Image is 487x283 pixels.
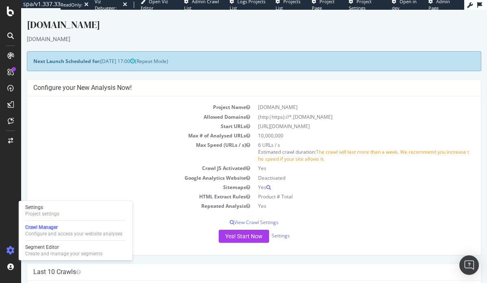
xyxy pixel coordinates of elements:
[61,2,83,8] div: ReadOnly:
[12,154,233,163] td: Crawl JS Activated
[459,255,479,275] div: Open Intercom Messenger
[22,223,129,238] a: Crawl ManagerConfigure and access your website analyses
[233,131,454,154] td: 6 URLs / s Estimated crawl duration:
[12,192,233,201] td: Repeated Analysis
[250,222,269,229] a: Settings
[233,163,454,173] td: Deactivated
[12,121,233,131] td: Max # of Analysed URLs
[12,74,454,82] h4: Configure your New Analysis Now!
[6,8,460,25] div: [DOMAIN_NAME]
[6,41,460,61] div: (Repeat Mode)
[12,93,233,102] td: Project Name
[233,154,454,163] td: Yes
[12,182,233,192] td: HTML Extract Rules
[237,139,448,152] span: The crawl will last more than a week. We recommend you increase the speed if your site allows it.
[12,258,454,266] h4: Last 10 Crawls
[25,231,122,237] div: Configure and access your website analyses
[6,25,460,33] div: [DOMAIN_NAME]
[25,211,59,217] div: Project settings
[22,243,129,258] a: Segment EditorCreate and manage your segments
[25,250,102,257] div: Create and manage your segments
[233,173,454,182] td: Yes
[25,224,122,231] div: Crawl Manager
[233,192,454,201] td: Yes
[12,48,79,55] strong: Next Launch Scheduled for:
[79,48,114,55] span: [DATE] 17:00
[233,121,454,131] td: 10,000,000
[233,102,454,112] td: (http|https)://*.[DOMAIN_NAME]
[25,244,102,250] div: Segment Editor
[12,163,233,173] td: Google Analytics Website
[233,93,454,102] td: [DOMAIN_NAME]
[233,112,454,121] td: [URL][DOMAIN_NAME]
[12,173,233,182] td: Sitemaps
[12,131,233,154] td: Max Speed (URLs / s)
[22,203,129,218] a: SettingsProject settings
[12,112,233,121] td: Start URLs
[12,102,233,112] td: Allowed Domains
[12,209,454,216] p: View Crawl Settings
[198,220,248,233] button: Yes! Start Now
[233,182,454,192] td: Product # Total
[25,204,59,211] div: Settings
